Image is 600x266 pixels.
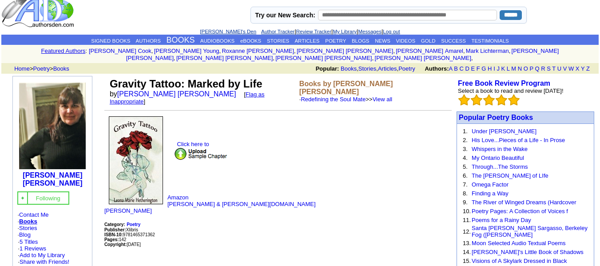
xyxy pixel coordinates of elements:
a: Q [535,65,539,72]
a: Click here to [167,141,234,157]
a: [PERSON_NAME] [PERSON_NAME] [23,171,82,187]
a: Flag as Inappropriate [110,91,265,105]
a: STORIES [267,38,289,44]
a: [PERSON_NAME] [PERSON_NAME] [275,55,372,61]
font: | | | | [200,28,400,35]
font: [ ] [110,91,265,105]
font: i [153,49,154,54]
a: N [518,65,522,72]
a: Redefining the Soul Mate [301,96,366,103]
img: bigemptystars.png [496,94,507,106]
font: 2. [463,137,468,143]
a: 5 Titles [20,238,38,245]
a: W [568,65,574,72]
b: Category: [104,222,125,227]
font: Following [36,195,60,202]
a: Poetry [398,65,415,72]
a: R [541,65,545,72]
b: Popular: [316,65,339,72]
a: Books [53,65,69,72]
a: Through...The Storms [472,163,528,170]
font: i [221,49,222,54]
a: Stories [19,225,37,231]
a: AUTHORS [136,38,161,44]
a: Santa [PERSON_NAME] Sargasso, Berkeley Fog ([PERSON_NAME] [472,225,588,238]
a: TESTIMONIALS [471,38,509,44]
b: Pages: [104,237,119,242]
b: Books by [PERSON_NAME] [PERSON_NAME] [299,80,393,95]
a: My Library [333,29,357,34]
a: Poetry [33,65,50,72]
a: VIDEOS [396,38,415,44]
a: Under [PERSON_NAME] [472,128,536,135]
img: 139347.JPG [19,83,86,169]
a: Amazon [167,194,189,201]
a: Following [36,194,60,202]
a: Books [341,65,357,72]
b: Publisher: [104,227,126,232]
font: · >> [299,96,392,103]
a: X [576,65,580,72]
iframe: fb:like Facebook Social Plugin [104,254,326,262]
font: 5. [463,163,468,170]
a: J [497,65,500,72]
a: E [471,65,475,72]
font: by [110,90,265,105]
a: T [552,65,556,72]
label: Try our New Search: [255,12,315,19]
a: S [547,65,551,72]
a: Share with Friends! [20,258,69,265]
a: Articles [378,65,397,72]
a: Add to My Library [20,252,65,258]
a: I [493,65,495,72]
a: [PERSON_NAME] [PERSON_NAME] [126,48,559,61]
a: Poems for a Rainy Day [472,217,531,223]
a: Review Tracker [296,29,331,34]
font: 11. [463,217,471,223]
a: His Love...Pieces of a Life - In Prose [472,137,565,143]
a: [PERSON_NAME]'s Den [200,29,256,34]
a: Free Book Review Program [458,79,550,87]
a: [PERSON_NAME] [104,207,152,214]
img: upsample.png [174,147,227,160]
a: Messages [358,29,381,34]
font: Xlibris [104,227,138,232]
a: G [481,65,486,72]
font: 142 [104,237,126,242]
a: Visions of A Skylark Dressed in Black [472,258,567,264]
a: V [563,65,567,72]
font: 14. [463,249,471,255]
b: ISBN-10: [104,232,123,237]
img: gc.jpg [20,195,25,201]
font: 6. [463,172,468,179]
a: Stories [358,65,376,72]
a: POETRY [325,38,346,44]
font: i [473,56,474,61]
a: Finding a Way [472,190,509,197]
font: i [465,49,466,54]
font: i [510,49,511,54]
a: NEWS [375,38,390,44]
img: bigemptystars.png [483,94,495,106]
a: Blog [19,231,31,238]
a: GOLD [421,38,436,44]
a: [PERSON_NAME] Amarel [396,48,463,54]
a: [PERSON_NAME] Cook [89,48,151,54]
a: B [454,65,458,72]
a: M [511,65,516,72]
a: BOOKS [167,36,195,44]
a: Log out [383,29,400,34]
a: P [529,65,533,72]
font: Select a book to read and review [DATE]! [458,87,564,94]
a: SIGNED BOOKS [91,38,130,44]
a: eBOOKS [240,38,261,44]
a: Omega Factor [472,181,509,188]
a: Poetry Pages: A Collection of Voices f [472,208,568,214]
a: [PERSON_NAME] [PERSON_NAME] [117,90,236,98]
a: D [465,65,469,72]
a: Poetry [127,221,140,227]
a: SUCCESS [441,38,466,44]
